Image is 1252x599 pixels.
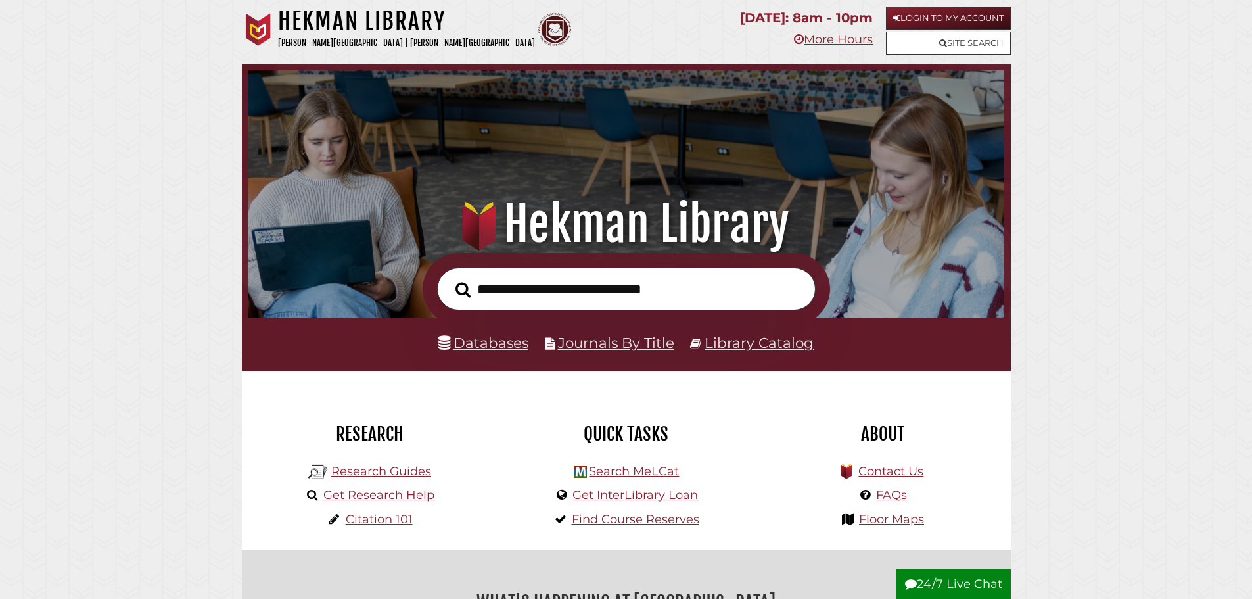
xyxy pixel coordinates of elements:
[242,13,275,46] img: Calvin University
[572,512,699,527] a: Find Course Reserves
[876,488,907,502] a: FAQs
[438,334,528,351] a: Databases
[278,7,535,36] h1: Hekman Library
[794,32,873,47] a: More Hours
[740,7,873,30] p: [DATE]: 8am - 10pm
[574,466,587,478] img: Hekman Library Logo
[346,512,413,527] a: Citation 101
[558,334,674,351] a: Journals By Title
[705,334,814,351] a: Library Catalog
[508,423,745,445] h2: Quick Tasks
[252,423,488,445] h2: Research
[572,488,698,502] a: Get InterLibrary Loan
[589,464,679,479] a: Search MeLCat
[267,195,985,253] h1: Hekman Library
[331,464,431,479] a: Research Guides
[308,462,328,482] img: Hekman Library Logo
[886,32,1011,55] a: Site Search
[886,7,1011,30] a: Login to My Account
[278,36,535,51] p: [PERSON_NAME][GEOGRAPHIC_DATA] | [PERSON_NAME][GEOGRAPHIC_DATA]
[455,281,471,298] i: Search
[449,278,477,302] button: Search
[858,464,923,479] a: Contact Us
[323,488,434,502] a: Get Research Help
[859,512,924,527] a: Floor Maps
[538,13,571,46] img: Calvin Theological Seminary
[764,423,1001,445] h2: About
